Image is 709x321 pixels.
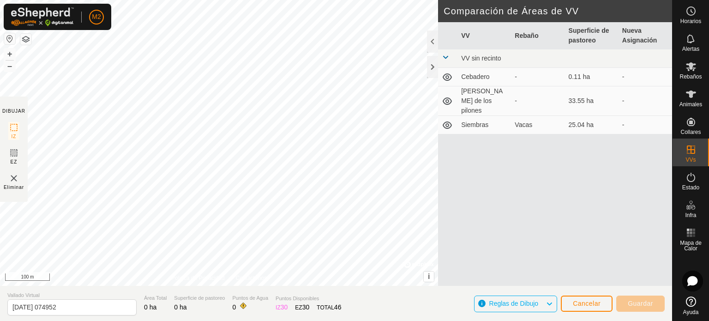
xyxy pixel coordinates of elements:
span: Alertas [682,46,699,52]
span: 30 [302,303,310,311]
span: 0 ha [144,303,156,311]
span: Vallado Virtual [7,291,137,299]
td: Cebadero [457,68,511,86]
th: VV [457,22,511,49]
td: 25.04 ha [565,116,619,134]
div: - [515,72,561,82]
button: – [4,61,15,72]
td: - [619,68,672,86]
span: VVs [685,157,696,163]
span: Superficie de pastoreo [174,294,225,302]
button: i [424,272,434,282]
div: Vacas [515,120,561,130]
span: VV sin recinto [461,55,501,62]
span: Ayuda [683,309,699,315]
span: EZ [11,158,18,165]
td: Siembras [457,116,511,134]
span: Mapa de Calor [675,240,707,251]
td: [PERSON_NAME] de los pilones [457,86,511,116]
span: Rebaños [679,74,702,79]
button: Capas del Mapa [20,34,31,45]
img: Logo Gallagher [11,7,74,26]
span: Infra [685,212,696,218]
span: IZ [12,133,17,140]
span: M2 [92,12,101,22]
span: Animales [679,102,702,107]
button: Restablecer Mapa [4,33,15,44]
span: i [428,273,430,280]
span: Guardar [628,300,653,307]
span: Estado [682,185,699,190]
a: Ayuda [673,293,709,319]
span: Eliminar [4,184,24,191]
div: IZ [276,303,288,312]
th: Nueva Asignación [619,22,672,49]
span: Área Total [144,294,167,302]
td: 33.55 ha [565,86,619,116]
div: EZ [295,303,309,312]
span: Reglas de Dibujo [489,300,539,307]
th: Superficie de pastoreo [565,22,619,49]
a: Contáctenos [236,274,267,282]
span: Puntos Disponibles [276,295,341,303]
button: Guardar [616,296,665,312]
span: Horarios [680,18,701,24]
span: 46 [334,303,342,311]
span: Collares [680,129,701,135]
div: TOTAL [317,303,341,312]
td: - [619,116,672,134]
td: 0.11 ha [565,68,619,86]
span: Cancelar [573,300,601,307]
th: Rebaño [511,22,565,49]
span: 0 [232,303,236,311]
h2: Comparación de Áreas de VV [444,6,672,17]
a: Política de Privacidad [171,274,224,282]
div: - [515,96,561,106]
button: + [4,48,15,60]
img: VV [8,173,19,184]
td: - [619,86,672,116]
div: DIBUJAR [2,108,25,115]
span: 0 ha [174,303,186,311]
span: 30 [281,303,288,311]
span: Puntos de Agua [232,294,268,302]
button: Cancelar [561,296,613,312]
